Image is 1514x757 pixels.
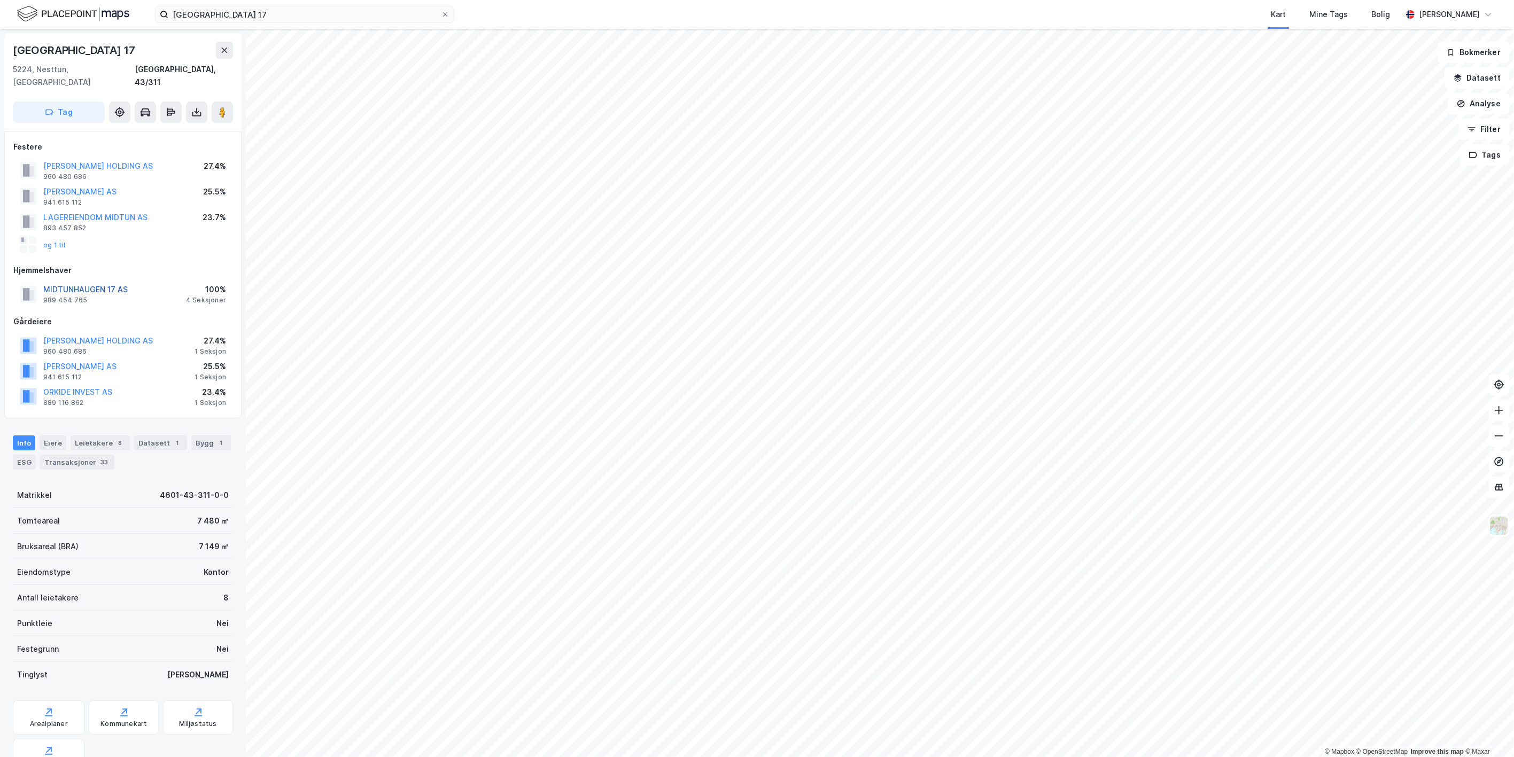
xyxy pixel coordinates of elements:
div: Arealplaner [30,720,68,728]
div: ESG [13,455,36,470]
div: 989 454 765 [43,296,87,305]
div: Miljøstatus [180,720,217,728]
a: Improve this map [1411,748,1464,755]
div: Festere [13,141,232,153]
div: 8 [115,438,126,448]
div: Bruksareal (BRA) [17,540,79,553]
div: 25.5% [203,185,226,198]
div: Nei [216,617,229,630]
div: 893 457 852 [43,224,86,232]
a: OpenStreetMap [1356,748,1408,755]
div: 1 Seksjon [195,399,226,407]
div: Datasett [134,435,187,450]
button: Analyse [1448,93,1510,114]
div: Gårdeiere [13,315,232,328]
div: Info [13,435,35,450]
div: 960 480 686 [43,173,87,181]
div: Bygg [191,435,231,450]
div: Punktleie [17,617,52,630]
div: Leietakere [71,435,130,450]
div: 23.7% [203,211,226,224]
div: 25.5% [195,360,226,373]
div: 27.4% [195,334,226,347]
div: 8 [223,591,229,604]
button: Bokmerker [1438,42,1510,63]
div: Tomteareal [17,514,60,527]
a: Mapbox [1325,748,1354,755]
div: Tinglyst [17,668,48,681]
div: Antall leietakere [17,591,79,604]
button: Tags [1460,144,1510,166]
button: Datasett [1445,67,1510,89]
div: 7 480 ㎡ [197,514,229,527]
div: 23.4% [195,386,226,399]
div: 941 615 112 [43,373,82,381]
div: 889 116 862 [43,399,83,407]
div: 4 Seksjoner [186,296,226,305]
div: Bolig [1371,8,1390,21]
div: 33 [98,457,110,467]
div: Kart [1271,8,1286,21]
img: Z [1489,516,1509,536]
div: Kontor [204,566,229,579]
div: 5224, Nesttun, [GEOGRAPHIC_DATA] [13,63,135,89]
div: [PERSON_NAME] [167,668,229,681]
div: 100% [186,283,226,296]
div: 960 480 686 [43,347,87,356]
div: Festegrunn [17,643,59,655]
div: Transaksjoner [40,455,114,470]
div: [GEOGRAPHIC_DATA], 43/311 [135,63,233,89]
button: Filter [1458,119,1510,140]
div: 27.4% [204,160,226,173]
div: Kommunekart [100,720,147,728]
div: 1 [172,438,183,448]
input: Søk på adresse, matrikkel, gårdeiere, leietakere eller personer [168,6,441,22]
div: 4601-43-311-0-0 [160,489,229,502]
div: 1 Seksjon [195,373,226,381]
div: [PERSON_NAME] [1419,8,1480,21]
div: Matrikkel [17,489,52,502]
div: 7 149 ㎡ [199,540,229,553]
div: Mine Tags [1309,8,1348,21]
div: Nei [216,643,229,655]
div: Hjemmelshaver [13,264,232,277]
div: Eiendomstype [17,566,71,579]
button: Tag [13,102,105,123]
iframe: Chat Widget [1461,706,1514,757]
div: 1 Seksjon [195,347,226,356]
div: [GEOGRAPHIC_DATA] 17 [13,42,137,59]
div: 941 615 112 [43,198,82,207]
div: Eiere [40,435,66,450]
div: 1 [216,438,227,448]
img: logo.f888ab2527a4732fd821a326f86c7f29.svg [17,5,129,24]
